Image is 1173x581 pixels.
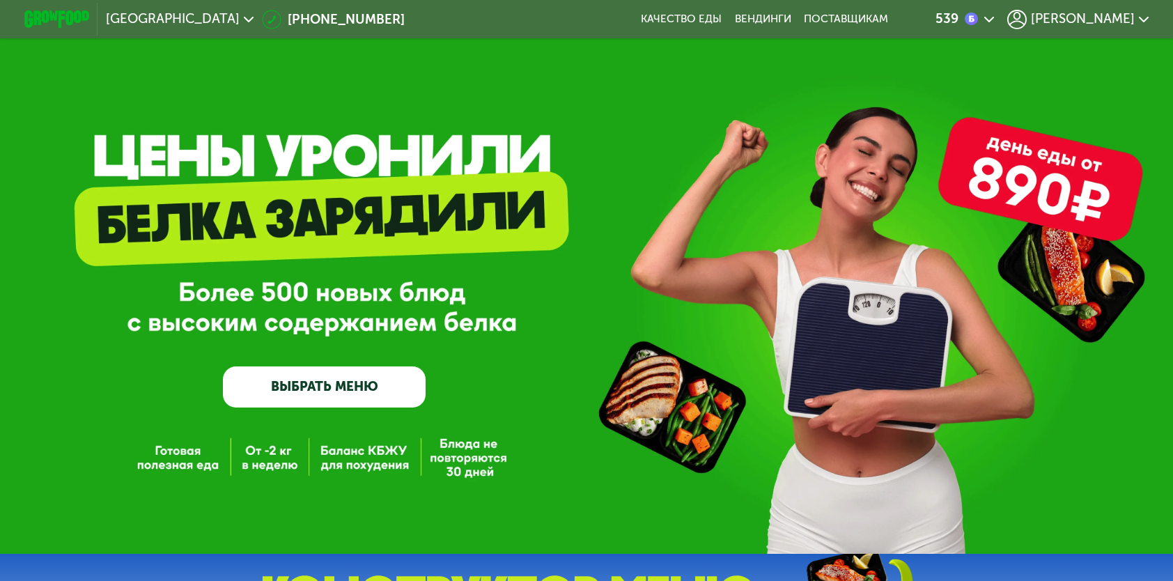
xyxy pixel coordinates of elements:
[804,13,888,26] div: поставщикам
[262,10,405,29] a: [PHONE_NUMBER]
[223,366,426,407] a: ВЫБРАТЬ МЕНЮ
[641,13,722,26] a: Качество еды
[735,13,791,26] a: Вендинги
[935,13,958,26] div: 539
[106,13,240,26] span: [GEOGRAPHIC_DATA]
[1031,13,1135,26] span: [PERSON_NAME]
